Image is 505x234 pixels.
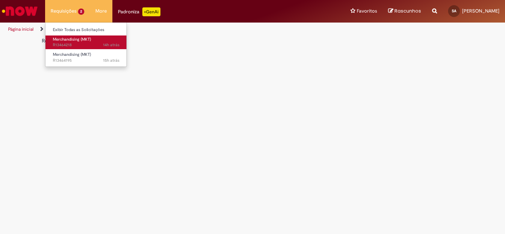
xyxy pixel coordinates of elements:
[142,7,160,16] p: +GenAi
[78,9,84,15] span: 2
[118,7,160,16] div: Padroniza
[462,8,499,14] span: [PERSON_NAME]
[357,7,377,15] span: Favoritos
[452,9,456,13] span: SA
[45,22,127,67] ul: Requisições
[45,35,127,49] a: Aberto R13464218 : Merchandising (MKT)
[1,4,39,18] img: ServiceNow
[53,42,119,48] span: R13464218
[8,26,34,32] a: Página inicial
[45,51,127,64] a: Aberto R13464195 : Merchandising (MKT)
[51,7,77,15] span: Requisições
[53,58,119,64] span: R13464195
[45,26,127,34] a: Exibir Todas as Solicitações
[388,8,421,15] a: Rascunhos
[42,37,355,44] div: Registro solicitado não encontrado
[394,7,421,14] span: Rascunhos
[6,23,331,36] ul: Trilhas de página
[53,52,91,57] span: Merchandising (MKT)
[103,58,119,63] span: 15h atrás
[103,58,119,63] time: 29/08/2025 20:50:02
[95,7,107,15] span: More
[103,42,119,48] time: 29/08/2025 21:13:56
[53,37,91,42] span: Merchandising (MKT)
[103,42,119,48] span: 14h atrás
